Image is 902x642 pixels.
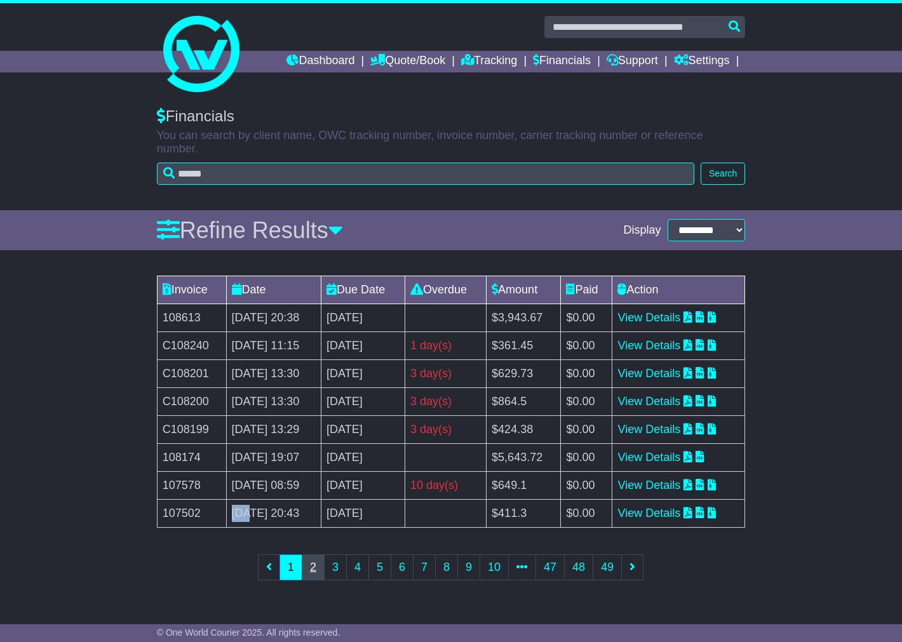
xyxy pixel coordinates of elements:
a: 5 [368,554,391,580]
a: 4 [346,554,369,580]
td: Amount [487,276,561,304]
td: $0.00 [561,304,612,332]
td: Paid [561,276,612,304]
a: 8 [435,554,458,580]
td: [DATE] 08:59 [226,472,321,500]
a: 2 [302,554,325,580]
a: Settings [674,51,730,72]
td: 107502 [157,500,226,528]
a: View Details [617,479,680,492]
div: 10 day(s) [410,477,481,494]
div: Financials [157,107,746,126]
td: Due Date [321,276,405,304]
td: [DATE] 20:38 [226,304,321,332]
td: 108174 [157,444,226,472]
a: Refine Results [157,217,343,243]
td: [DATE] [321,416,405,444]
td: [DATE] [321,500,405,528]
a: 7 [413,554,436,580]
span: © One World Courier 2025. All rights reserved. [157,627,340,638]
a: Quote/Book [370,51,445,72]
td: 107578 [157,472,226,500]
a: View Details [617,395,680,408]
div: 3 day(s) [410,393,481,410]
a: 1 [279,554,302,580]
td: $411.3 [487,500,561,528]
td: Overdue [405,276,486,304]
a: View Details [617,451,680,464]
td: $0.00 [561,332,612,360]
a: View Details [617,507,680,519]
td: C108240 [157,332,226,360]
div: 1 day(s) [410,337,481,354]
td: Date [226,276,321,304]
td: C108200 [157,388,226,416]
td: Invoice [157,276,226,304]
p: You can search by client name, OWC tracking number, invoice number, carrier tracking number or re... [157,129,746,156]
a: Financials [533,51,591,72]
td: C108199 [157,416,226,444]
td: $0.00 [561,500,612,528]
td: [DATE] [321,444,405,472]
td: $361.45 [487,332,561,360]
td: [DATE] [321,472,405,500]
a: 3 [324,554,347,580]
td: $864.5 [487,388,561,416]
td: C108201 [157,360,226,388]
a: View Details [617,339,680,352]
td: [DATE] 13:30 [226,360,321,388]
a: Tracking [461,51,517,72]
td: $649.1 [487,472,561,500]
a: 10 [480,554,509,580]
td: $629.73 [487,360,561,388]
td: [DATE] 11:15 [226,332,321,360]
td: Action [612,276,745,304]
td: [DATE] 13:29 [226,416,321,444]
td: $5,643.72 [487,444,561,472]
td: $0.00 [561,472,612,500]
td: [DATE] 13:30 [226,388,321,416]
td: $0.00 [561,444,612,472]
div: 3 day(s) [410,365,481,382]
a: 9 [457,554,480,580]
td: $3,943.67 [487,304,561,332]
td: $0.00 [561,360,612,388]
button: Search [701,163,745,185]
td: $0.00 [561,416,612,444]
a: 6 [391,554,414,580]
a: 47 [535,554,565,580]
td: $0.00 [561,388,612,416]
a: 48 [564,554,593,580]
td: [DATE] [321,332,405,360]
a: Support [607,51,658,72]
a: 49 [593,554,622,580]
span: Display [624,224,661,237]
a: View Details [617,423,680,436]
a: View Details [617,311,680,324]
a: Dashboard [286,51,354,72]
td: [DATE] [321,360,405,388]
td: [DATE] 20:43 [226,500,321,528]
td: [DATE] 19:07 [226,444,321,472]
td: [DATE] [321,388,405,416]
td: 108613 [157,304,226,332]
td: [DATE] [321,304,405,332]
a: View Details [617,367,680,380]
div: 3 day(s) [410,421,481,438]
td: $424.38 [487,416,561,444]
